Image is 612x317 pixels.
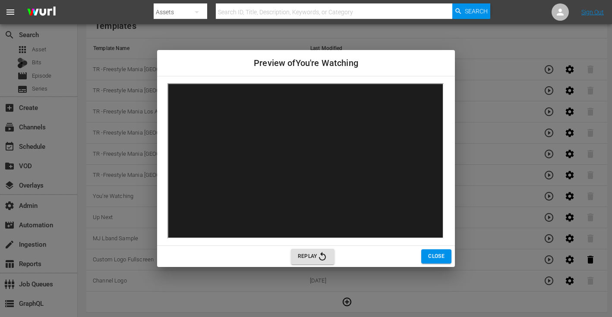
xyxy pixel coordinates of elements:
[421,249,451,264] button: Close
[21,2,62,22] img: ans4CAIJ8jUAAAAAAAAAAAAAAAAAAAAAAAAgQb4GAAAAAAAAAAAAAAAAAAAAAAAAJMjXAAAAAAAAAAAAAAAAAAAAAAAAgAT5G...
[465,3,488,19] span: Search
[291,249,334,264] button: Replay
[298,251,328,262] span: Replay
[5,7,16,17] span: menu
[581,9,604,16] a: Sign Out
[428,252,445,261] span: Close
[254,58,358,68] span: Preview of You're Watching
